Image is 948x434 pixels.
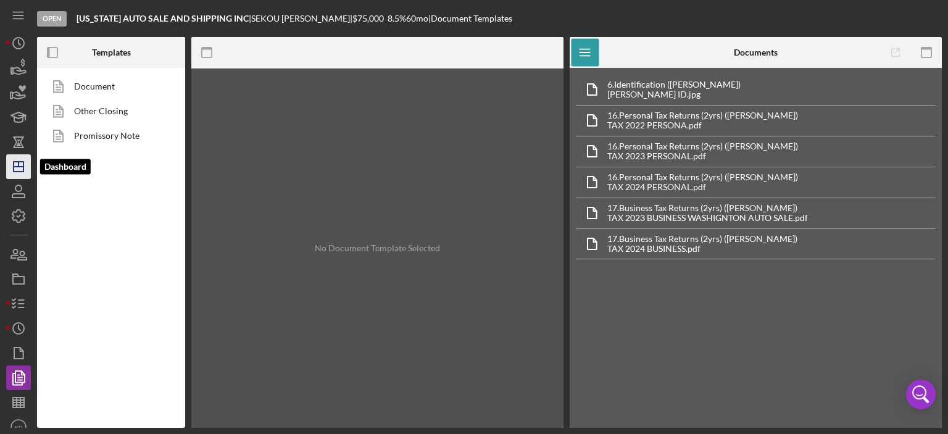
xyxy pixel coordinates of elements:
div: | Document Templates [428,14,512,23]
div: TAX 2024 PERSONAL.pdf [607,182,798,192]
b: [US_STATE] AUTO SALE AND SHIPPING INC [77,13,249,23]
div: 6. Identification ([PERSON_NAME]) [607,80,741,90]
div: TAX 2022 PERSONA.pdf [607,120,798,130]
div: 8.5 % [388,14,406,23]
div: Open Intercom Messenger [906,380,936,409]
div: 17. Business Tax Returns (2yrs) ([PERSON_NAME]) [607,234,797,244]
div: TAX 2023 PERSONAL.pdf [607,151,798,161]
div: No Document Template Selected [191,69,563,428]
div: Open [37,11,67,27]
a: Document [43,74,173,99]
div: | [77,14,251,23]
a: Other Closing [43,99,173,123]
div: TAX 2024 BUSINESS.pdf [607,244,797,254]
div: 16. Personal Tax Returns (2yrs) ([PERSON_NAME]) [607,141,798,151]
div: 17. Business Tax Returns (2yrs) ([PERSON_NAME]) [607,203,808,213]
div: 16. Personal Tax Returns (2yrs) ([PERSON_NAME]) [607,172,798,182]
a: Promissory Note [43,123,173,148]
div: 16. Personal Tax Returns (2yrs) ([PERSON_NAME]) [607,111,798,120]
div: TAX 2023 BUSINESS WASHIGNTON AUTO SALE.pdf [607,213,808,223]
div: 60 mo [406,14,428,23]
span: $75,000 [352,13,384,23]
b: Documents [734,48,778,57]
div: [PERSON_NAME] ID.jpg [607,90,741,99]
div: SEKOU [PERSON_NAME] | [251,14,352,23]
b: Templates [92,48,131,57]
text: KD [14,424,22,431]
